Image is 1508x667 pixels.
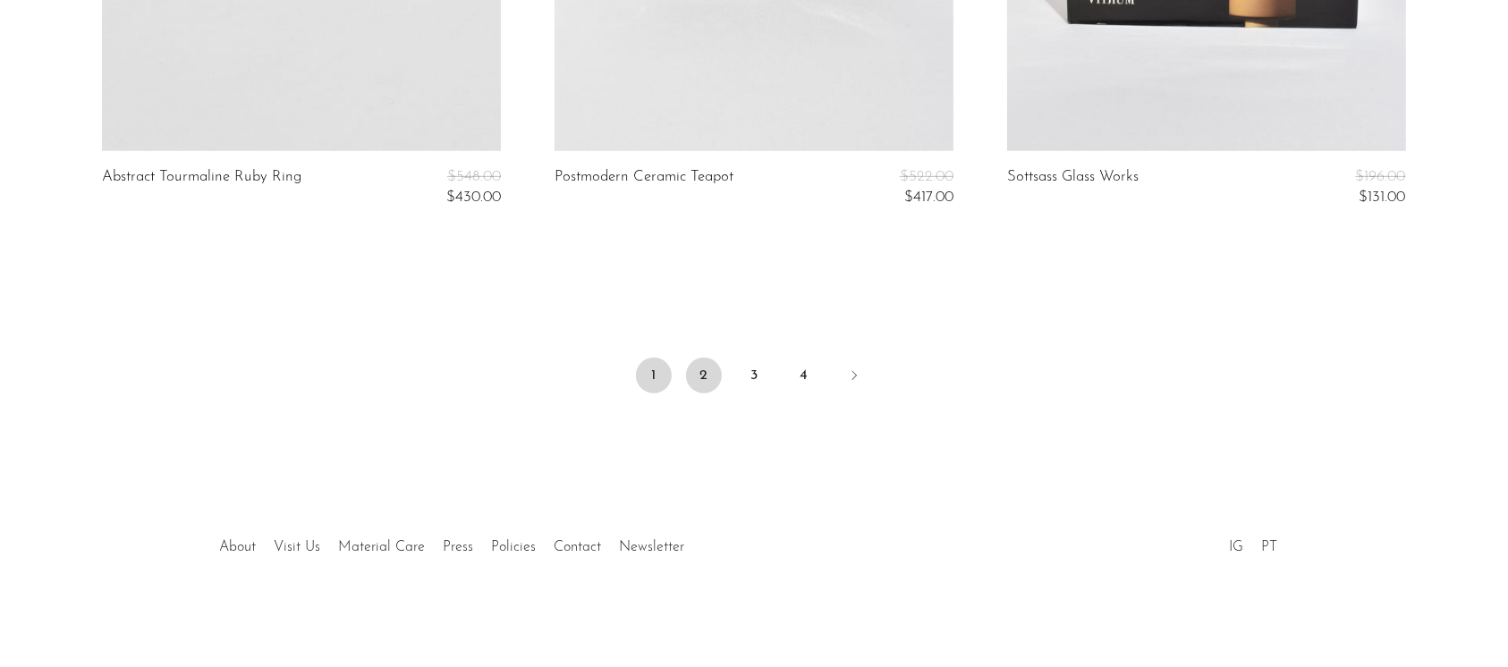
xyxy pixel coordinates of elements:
[554,540,601,554] a: Contact
[736,358,772,393] a: 3
[904,190,953,205] span: $417.00
[1355,169,1405,184] span: $196.00
[443,540,473,554] a: Press
[102,169,301,206] a: Abstract Tourmaline Ruby Ring
[446,190,501,205] span: $430.00
[786,358,822,393] a: 4
[210,526,693,560] ul: Quick links
[447,169,501,184] span: $548.00
[1007,169,1139,206] a: Sottsass Glass Works
[555,169,733,206] a: Postmodern Ceramic Teapot
[1220,526,1286,560] ul: Social Medias
[1261,540,1277,554] a: PT
[274,540,320,554] a: Visit Us
[1229,540,1243,554] a: IG
[219,540,256,554] a: About
[491,540,536,554] a: Policies
[900,169,953,184] span: $522.00
[338,540,425,554] a: Material Care
[636,358,672,393] span: 1
[1359,190,1405,205] span: $131.00
[686,358,722,393] a: 2
[836,358,872,397] a: Next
